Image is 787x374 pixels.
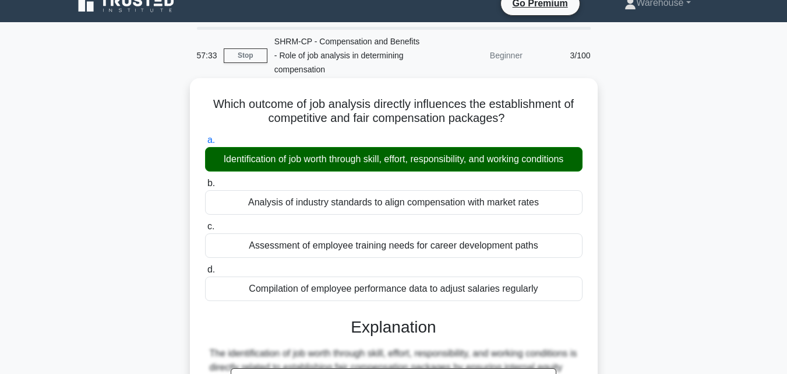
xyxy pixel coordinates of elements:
[530,44,598,67] div: 3/100
[207,221,214,231] span: c.
[207,178,215,188] span: b.
[267,30,428,81] div: SHRM-CP - Compensation and Benefits - Role of job analysis in determining compensation
[205,190,583,215] div: Analysis of industry standards to align compensation with market rates
[207,264,215,274] span: d.
[190,44,224,67] div: 57:33
[205,147,583,172] div: Identification of job worth through skill, effort, responsibility, and working conditions
[224,48,267,63] a: Stop
[205,277,583,301] div: Compilation of employee performance data to adjust salaries regularly
[205,233,583,258] div: Assessment of employee training needs for career development paths
[207,135,215,145] span: a.
[204,97,584,126] h5: Which outcome of job analysis directly influences the establishment of competitive and fair compe...
[212,317,576,337] h3: Explanation
[428,44,530,67] div: Beginner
